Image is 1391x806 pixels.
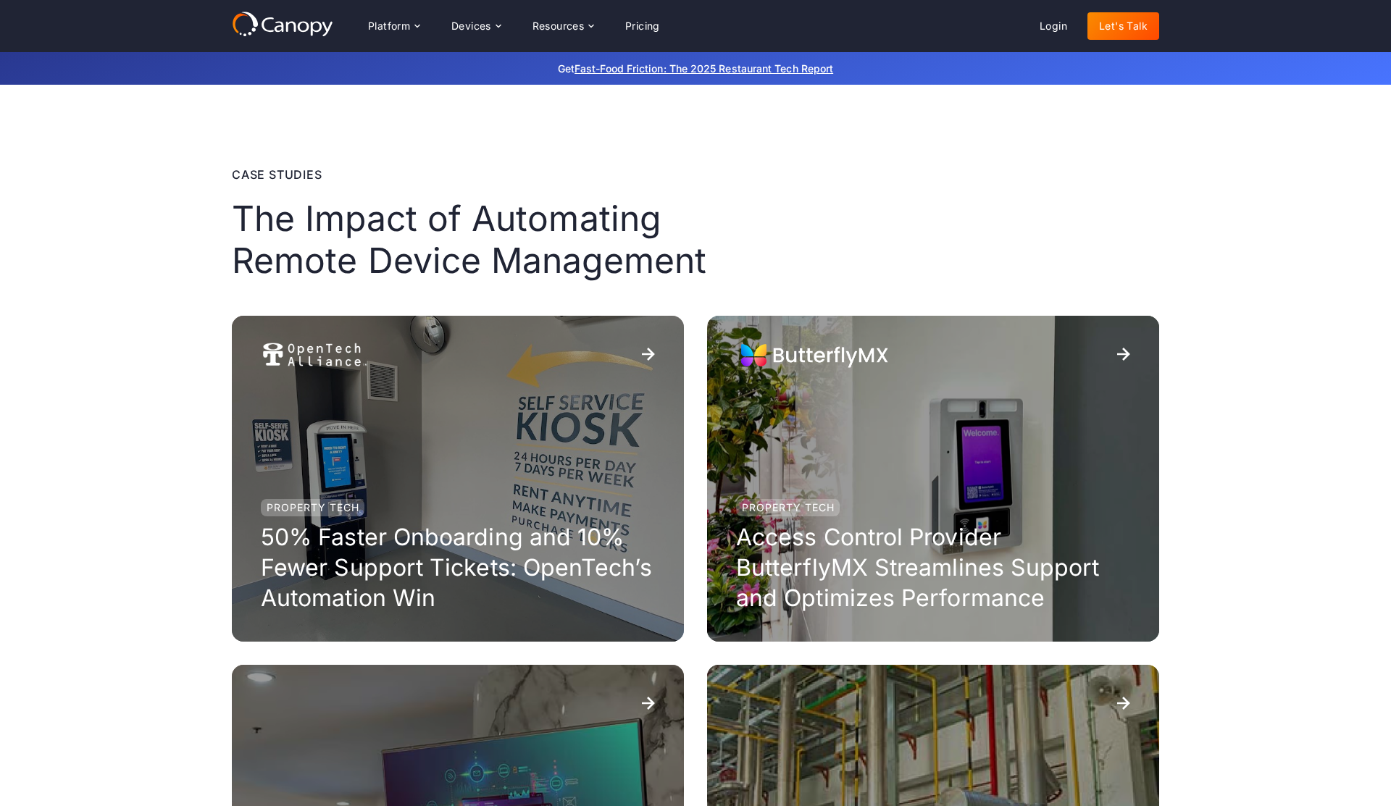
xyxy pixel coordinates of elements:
[736,522,1130,613] h3: Access Control Provider ButterflyMX Streamlines Support and Optimizes Performance
[232,198,782,281] h2: The Impact of Automating Remote Device Management
[232,316,684,642] a: Property Tech50% Faster Onboarding and 10% Fewer Support Tickets: OpenTech’s Automation Win
[1028,12,1079,40] a: Login
[736,499,840,517] div: Property Tech
[532,21,585,31] div: Resources
[261,522,655,613] h3: 50% Faster Onboarding and 10% Fewer Support Tickets: OpenTech’s Automation Win
[614,12,672,40] a: Pricing
[451,21,491,31] div: Devices
[261,499,364,517] div: Property Tech
[341,61,1050,76] p: Get
[575,62,833,75] a: Fast-Food Friction: The 2025 Restaurant Tech Report
[1087,12,1159,40] a: Let's Talk
[368,21,410,31] div: Platform
[707,316,1159,642] a: Property TechAccess Control Provider ButterflyMX Streamlines Support and Optimizes Performance
[232,166,782,183] div: case studies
